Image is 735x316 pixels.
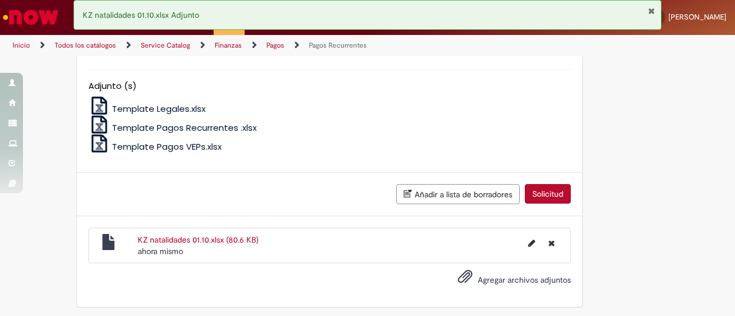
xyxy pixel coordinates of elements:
[455,266,475,292] button: Agregar archivos adjuntos
[138,246,183,256] span: ahora mismo
[9,35,481,56] ul: Rutas de acceso a la página
[478,275,571,285] span: Agregar archivos adjuntos
[112,122,257,134] span: Template Pagos Recurrentes .xlsx
[541,234,562,252] button: Eliminar KZ natalidades 01.10.xlsx
[266,41,284,50] a: Pagos
[88,122,257,134] a: Template Pagos Recurrentes .xlsx
[215,41,242,50] a: Finanzas
[88,141,222,153] a: Template Pagos VEPs.xlsx
[525,184,571,204] button: Solicitud
[138,246,183,256] time: 29/09/2025 16:51:37
[648,6,655,15] button: Cerrar notificación
[88,103,206,115] a: Template Legales.xlsx
[83,10,199,20] span: KZ natalidades 01.10.xlsx Adjunto
[1,6,60,29] img: ServiceNow
[396,184,520,204] button: Añadir a lista de borradores
[13,41,30,50] a: Inicio
[668,12,726,22] span: [PERSON_NAME]
[112,141,222,153] span: Template Pagos VEPs.xlsx
[55,41,116,50] a: Todos los catálogos
[112,103,206,115] span: Template Legales.xlsx
[309,41,367,50] a: Pagos Recurrentes
[521,234,542,252] button: Editar nombre de archivo KZ natalidades 01.10.xlsx
[138,235,258,245] a: KZ natalidades 01.10.xlsx (80.6 KB)
[141,41,190,50] a: Service Catalog
[88,81,571,91] h5: Adjunto (s)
